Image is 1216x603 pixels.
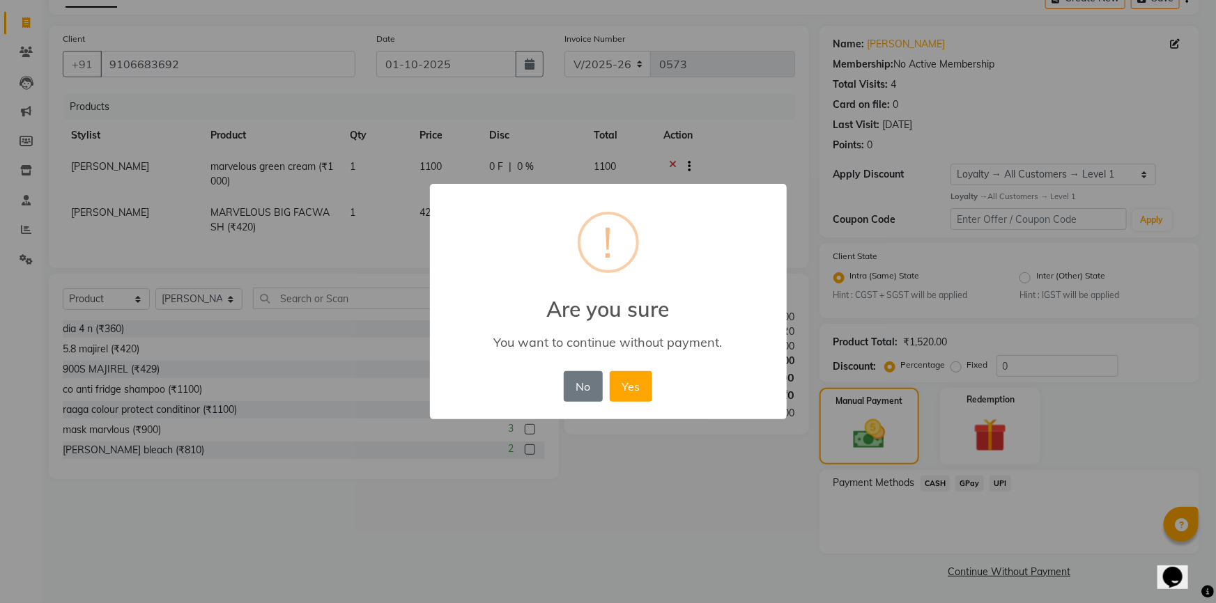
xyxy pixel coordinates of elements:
[1157,547,1202,589] iframe: chat widget
[610,371,652,402] button: Yes
[564,371,603,402] button: No
[449,334,766,350] div: You want to continue without payment.
[430,280,787,322] h2: Are you sure
[603,214,613,270] div: !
